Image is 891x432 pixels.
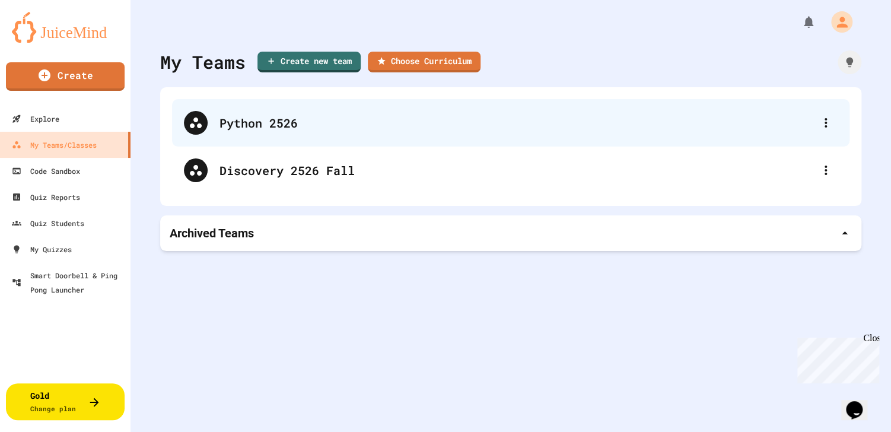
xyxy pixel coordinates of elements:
div: My Teams/Classes [12,138,97,152]
div: Smart Doorbell & Ping Pong Launcher [12,268,126,297]
iframe: chat widget [841,385,879,420]
img: logo-orange.svg [12,12,119,43]
div: My Account [819,8,855,36]
button: GoldChange plan [6,383,125,420]
a: Create [6,62,125,91]
div: Explore [12,112,59,126]
div: My Quizzes [12,242,72,256]
div: Discovery 2526 Fall [219,161,814,179]
a: Choose Curriculum [368,52,480,72]
div: Discovery 2526 Fall [172,147,849,194]
a: Create new team [257,52,361,72]
div: My Notifications [779,12,819,32]
div: Code Sandbox [12,164,80,178]
p: Archived Teams [170,225,254,242]
iframe: chat widget [793,333,879,383]
div: Python 2526 [172,99,849,147]
div: Chat with us now!Close [5,5,82,75]
div: Python 2526 [219,114,814,132]
div: Quiz Students [12,216,84,230]
div: Quiz Reports [12,190,80,204]
div: Gold [30,389,76,414]
div: My Teams [160,49,246,75]
div: How it works [838,50,861,74]
span: Change plan [30,404,76,413]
